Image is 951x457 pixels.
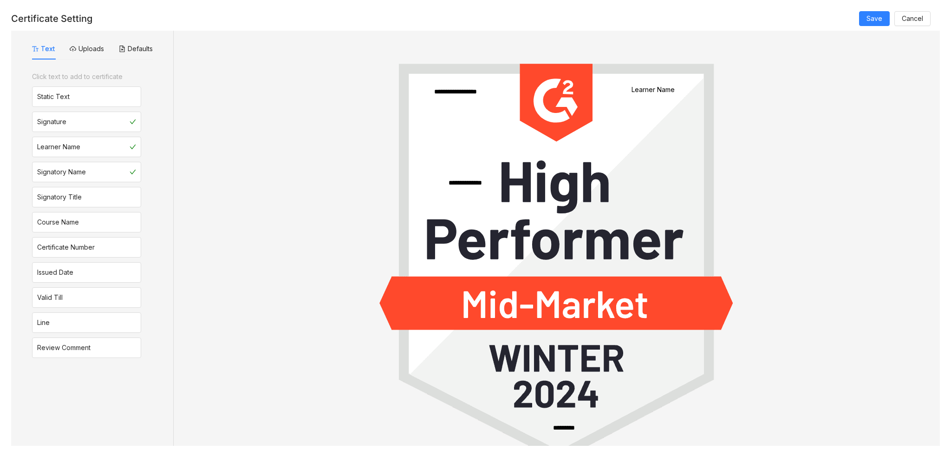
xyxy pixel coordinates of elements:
button: Save [859,11,890,26]
div: Learner Name [37,142,80,152]
div: Signature [37,117,66,127]
button: Uploads [70,44,104,54]
gtmb-token-detail: Learner Name [608,86,698,93]
div: Signatory Title [37,192,82,202]
div: Line [37,318,50,328]
button: Text [32,44,55,54]
div: Click text to add to certificate [32,72,141,82]
div: Certificate Number [37,242,95,252]
div: Course Name [37,217,79,227]
div: Review Comment [37,343,91,353]
div: Static Text [37,92,70,102]
span: Save [866,13,882,24]
span: Cancel [902,13,923,24]
div: Certificate Setting [11,13,92,24]
div: Signatory Name [37,167,86,177]
button: Defaults [119,44,153,54]
div: Valid Till [37,292,63,303]
button: Cancel [894,11,931,26]
div: Issued Date [37,267,73,278]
